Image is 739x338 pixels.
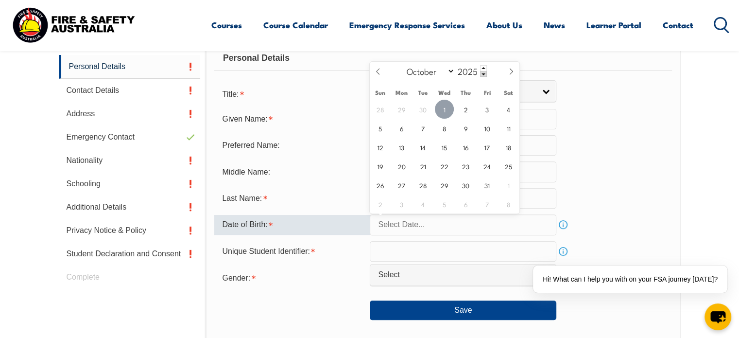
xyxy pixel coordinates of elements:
[214,242,370,261] div: Unique Student Identifier is required.
[392,138,411,157] span: October 13, 2025
[478,176,497,195] span: October 31, 2025
[477,89,498,96] span: Fri
[371,195,390,213] span: November 2, 2025
[263,12,328,38] a: Course Calendar
[435,119,454,138] span: October 8, 2025
[214,136,370,155] div: Preferred Name:
[59,149,201,172] a: Nationality
[435,195,454,213] span: November 5, 2025
[59,219,201,242] a: Privacy Notice & Policy
[59,102,201,125] a: Address
[478,138,497,157] span: October 17, 2025
[478,195,497,213] span: November 7, 2025
[392,157,411,176] span: October 20, 2025
[413,100,432,119] span: September 30, 2025
[214,215,370,234] div: Date of Birth is required.
[705,303,731,330] button: chat-button
[413,157,432,176] span: October 21, 2025
[544,12,565,38] a: News
[455,65,487,77] input: Year
[434,89,455,96] span: Wed
[371,157,390,176] span: October 19, 2025
[533,266,727,293] div: Hi! What can I help you with on your FSA journey [DATE]?
[456,195,475,213] span: November 6, 2025
[456,138,475,157] span: October 16, 2025
[412,89,434,96] span: Tue
[392,119,411,138] span: October 6, 2025
[214,189,370,208] div: Last Name is required.
[392,176,411,195] span: October 27, 2025
[370,89,391,96] span: Sun
[499,195,518,213] span: November 8, 2025
[499,157,518,176] span: October 25, 2025
[486,12,522,38] a: About Us
[222,274,250,282] span: Gender:
[214,267,370,287] div: Gender is required.
[370,214,556,235] input: Select Date...
[370,301,556,320] button: Save
[371,176,390,195] span: October 26, 2025
[499,138,518,157] span: October 18, 2025
[392,100,411,119] span: September 29, 2025
[371,138,390,157] span: October 12, 2025
[413,119,432,138] span: October 7, 2025
[222,90,239,98] span: Title:
[371,119,390,138] span: October 5, 2025
[214,46,671,71] div: Personal Details
[59,242,201,266] a: Student Declaration and Consent
[214,110,370,128] div: Given Name is required.
[499,176,518,195] span: November 1, 2025
[456,157,475,176] span: October 23, 2025
[214,84,370,103] div: Title is required.
[499,100,518,119] span: October 4, 2025
[478,100,497,119] span: October 3, 2025
[498,89,519,96] span: Sat
[663,12,693,38] a: Contact
[456,119,475,138] span: October 9, 2025
[435,100,454,119] span: October 1, 2025
[370,241,556,262] input: 10 Characters no 1, 0, O or I
[455,89,477,96] span: Thu
[435,176,454,195] span: October 29, 2025
[456,176,475,195] span: October 30, 2025
[413,195,432,213] span: November 4, 2025
[391,89,412,96] span: Mon
[349,12,465,38] a: Emergency Response Services
[478,119,497,138] span: October 10, 2025
[556,218,570,231] a: Info
[371,100,390,119] span: September 28, 2025
[456,100,475,119] span: October 2, 2025
[556,245,570,258] a: Info
[59,79,201,102] a: Contact Details
[392,195,411,213] span: November 3, 2025
[214,162,370,181] div: Middle Name:
[59,55,201,79] a: Personal Details
[378,270,535,280] span: Select
[435,138,454,157] span: October 15, 2025
[59,196,201,219] a: Additional Details
[499,119,518,138] span: October 11, 2025
[59,125,201,149] a: Emergency Contact
[435,157,454,176] span: October 22, 2025
[413,138,432,157] span: October 14, 2025
[413,176,432,195] span: October 28, 2025
[211,12,242,38] a: Courses
[478,157,497,176] span: October 24, 2025
[402,65,455,77] select: Month
[586,12,641,38] a: Learner Portal
[59,172,201,196] a: Schooling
